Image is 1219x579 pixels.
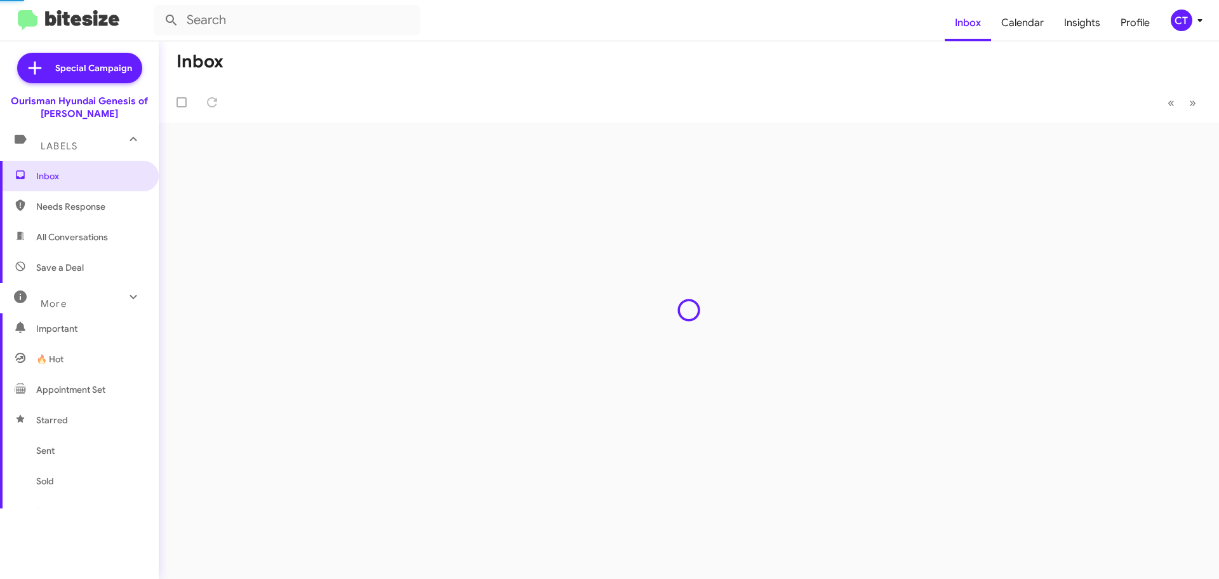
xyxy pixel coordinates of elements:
a: Calendar [991,4,1054,41]
span: Needs Response [36,200,144,213]
span: » [1189,95,1196,111]
span: Important [36,322,144,335]
span: « [1168,95,1175,111]
span: 🔥 Hot [36,353,63,365]
a: Insights [1054,4,1110,41]
span: Starred [36,414,68,426]
span: Sold Responded [36,505,103,518]
h1: Inbox [177,51,223,72]
a: Inbox [945,4,991,41]
span: Labels [41,140,77,152]
nav: Page navigation example [1161,90,1204,116]
span: All Conversations [36,231,108,243]
span: Appointment Set [36,383,105,396]
span: Save a Deal [36,261,84,274]
span: Sold [36,475,54,487]
button: Previous [1160,90,1182,116]
a: Special Campaign [17,53,142,83]
div: CT [1171,10,1192,31]
span: Inbox [36,170,144,182]
span: More [41,298,67,310]
span: Special Campaign [55,62,132,74]
input: Search [154,5,420,36]
button: CT [1160,10,1205,31]
span: Sent [36,444,55,457]
a: Profile [1110,4,1160,41]
button: Next [1182,90,1204,116]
